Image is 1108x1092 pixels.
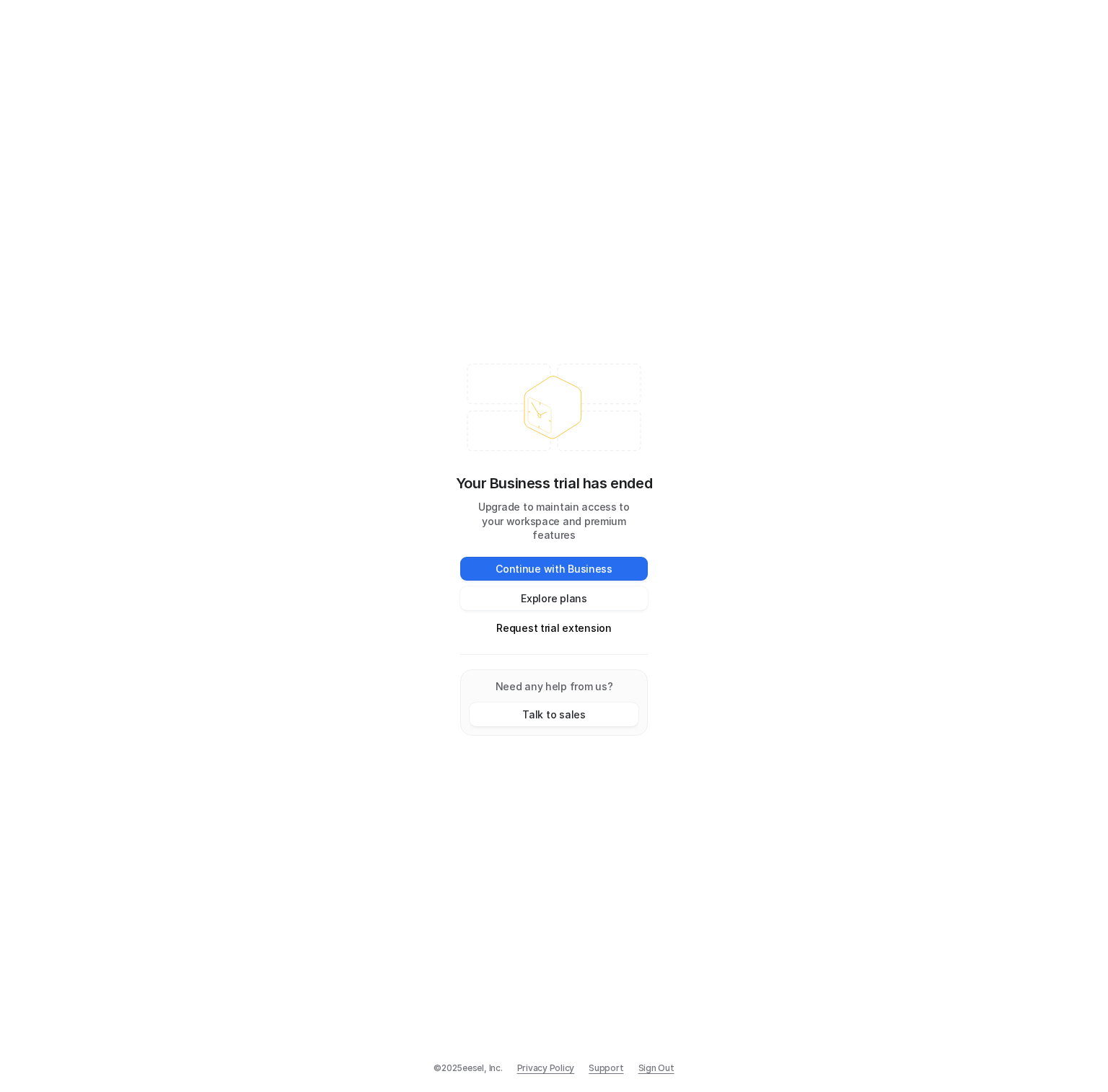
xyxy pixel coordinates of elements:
[460,616,648,640] button: Request trial extension
[456,472,652,494] p: Your Business trial has ended
[470,703,638,726] button: Talk to sales
[460,500,648,543] p: Upgrade to maintain access to your workspace and premium features
[460,586,648,610] button: Explore plans
[638,1062,674,1075] a: Sign Out
[434,1062,502,1075] p: © 2025 eesel, Inc.
[589,1062,623,1075] span: Support
[460,557,648,581] button: Continue with Business
[517,1062,575,1075] a: Privacy Policy
[470,679,638,694] p: Need any help from us?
